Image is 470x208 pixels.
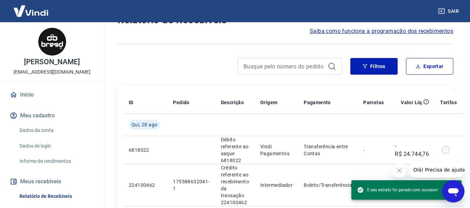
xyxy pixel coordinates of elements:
[406,58,453,75] button: Exportar
[401,99,423,106] p: Valor Líq.
[395,142,429,158] p: -R$ 24.744,76
[304,143,352,157] p: Transferência entre Contas
[357,186,438,193] span: O seu extrato foi gerado com sucesso!
[221,136,249,164] p: Débito referente ao saque 6818022
[350,58,398,75] button: Filtros
[17,123,96,138] a: Dados da conta
[304,182,352,189] p: Boleto/Transferência
[8,174,96,189] button: Meus recebíveis
[17,189,96,203] a: Relatório de Recebíveis
[304,99,331,106] p: Pagamento
[129,147,162,153] p: 6818022
[392,164,406,177] iframe: Fechar mensagem
[8,0,54,22] img: Vindi
[129,99,134,106] p: ID
[260,99,277,106] p: Origem
[221,99,244,106] p: Descrição
[14,68,90,76] p: [EMAIL_ADDRESS][DOMAIN_NAME]
[38,28,66,56] img: aca19e66-decf-4676-9a4b-95233c03c037.jpeg
[437,5,462,18] button: Sair
[173,99,189,106] p: Pedido
[4,5,58,10] span: Olá! Precisa de ajuda?
[363,147,384,153] p: -
[173,178,209,192] p: 175588632041-1
[17,139,96,153] a: Dados de login
[17,154,96,168] a: Informe de rendimentos
[244,61,325,72] input: Busque pelo número do pedido
[8,108,96,123] button: Meu cadastro
[129,182,162,189] p: 224100462
[409,162,464,177] iframe: Mensagem da empresa
[440,99,457,106] p: Tarifas
[260,143,293,157] p: Vindi Pagamentos
[24,58,80,66] p: [PERSON_NAME]
[363,99,384,106] p: Parcelas
[260,182,293,189] p: Intermediador
[221,164,249,206] p: Crédito referente ao recebimento da transação 224100462
[310,27,453,35] a: Saiba como funciona a programação dos recebimentos
[132,121,157,128] span: Qui, 28 ago
[8,87,96,102] a: Início
[442,180,464,202] iframe: Botão para abrir a janela de mensagens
